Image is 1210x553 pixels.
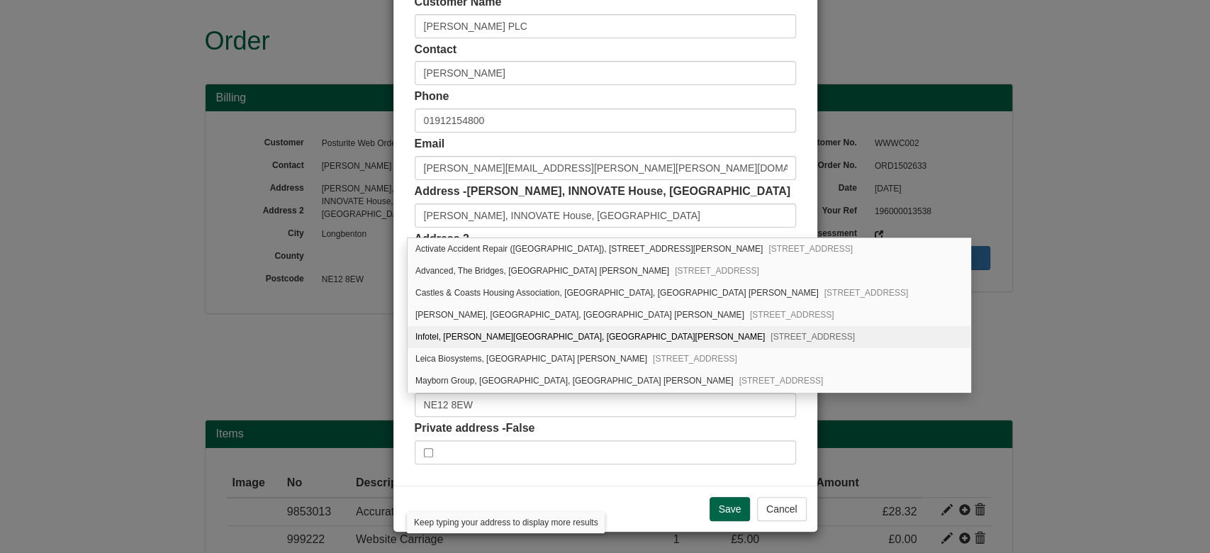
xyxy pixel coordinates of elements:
[750,310,834,320] span: [STREET_ADDRESS]
[653,354,737,364] span: [STREET_ADDRESS]
[505,422,534,434] span: False
[824,288,909,298] span: [STREET_ADDRESS]
[415,136,445,152] label: Email
[771,332,855,342] span: [STREET_ADDRESS]
[768,244,853,254] span: [STREET_ADDRESS]
[415,42,457,58] label: Contact
[408,370,970,392] div: Mayborn Group, Mayborn House, Balliol Business Park Benton Lane
[757,497,807,521] button: Cancel
[739,376,824,386] span: [STREET_ADDRESS]
[415,184,790,200] label: Address -
[408,348,970,370] div: Leica Biosystems, Balliol Business Park Benton Lane
[415,231,476,247] label: Address 2 -
[415,89,449,105] label: Phone
[675,266,759,276] span: [STREET_ADDRESS]
[408,304,970,326] div: Greggs, Innovate House, Balliol Business Park Benton Lane
[466,185,790,197] span: [PERSON_NAME], INNOVATE House, [GEOGRAPHIC_DATA]
[408,326,970,348] div: Infotel, Karmjit House, Balliol Business Park Benton Lane
[407,512,605,533] div: Keep typing your address to display more results
[408,238,970,260] div: Activate Accident Repair (Newcastle), Unit 2, Balliol Business Park Benton Lane
[415,420,535,437] label: Private address -
[710,497,751,521] input: Save
[408,282,970,304] div: Castles & Coasts Housing Association, Arcadia House, Balliol Business Park Benton Lane
[408,260,970,282] div: Advanced, The Bridges, Balliol Business Park Benton Lane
